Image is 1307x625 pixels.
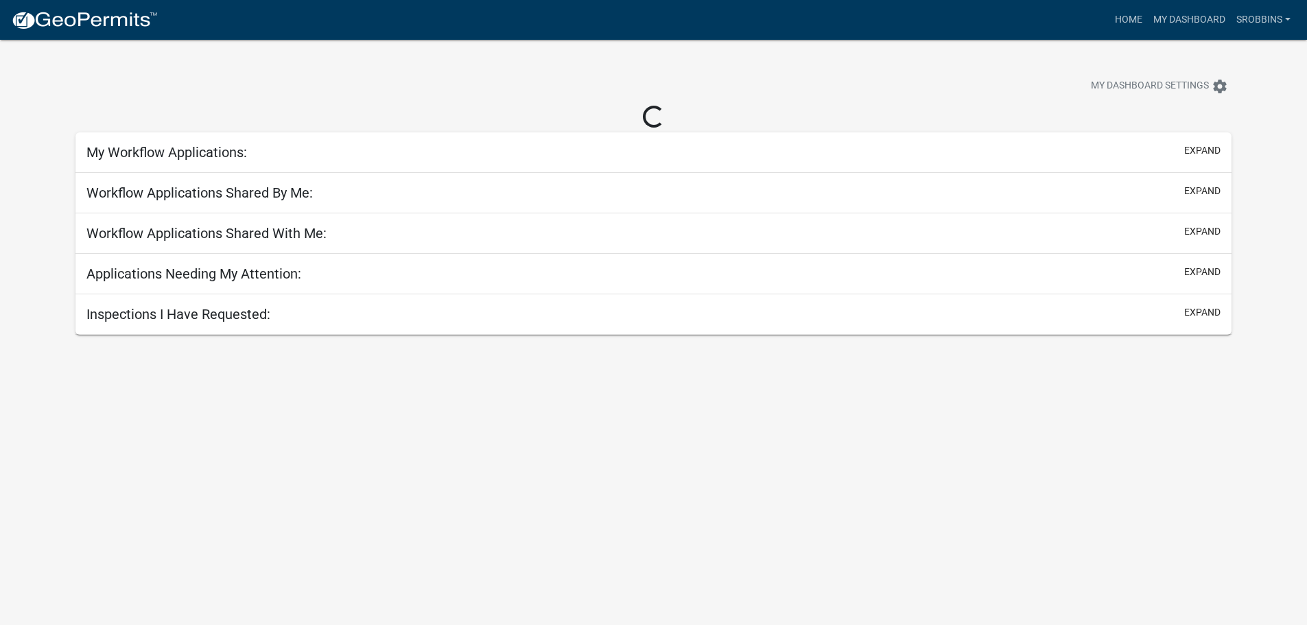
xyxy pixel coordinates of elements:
button: expand [1184,305,1221,320]
a: srobbins [1231,7,1296,33]
span: My Dashboard Settings [1091,78,1209,95]
i: settings [1212,78,1228,95]
a: My Dashboard [1148,7,1231,33]
h5: Inspections I Have Requested: [86,306,270,322]
button: expand [1184,265,1221,279]
a: Home [1109,7,1148,33]
h5: My Workflow Applications: [86,144,247,161]
button: expand [1184,143,1221,158]
button: My Dashboard Settingssettings [1080,73,1239,99]
button: expand [1184,184,1221,198]
h5: Workflow Applications Shared With Me: [86,225,327,241]
h5: Workflow Applications Shared By Me: [86,185,313,201]
h5: Applications Needing My Attention: [86,266,301,282]
button: expand [1184,224,1221,239]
